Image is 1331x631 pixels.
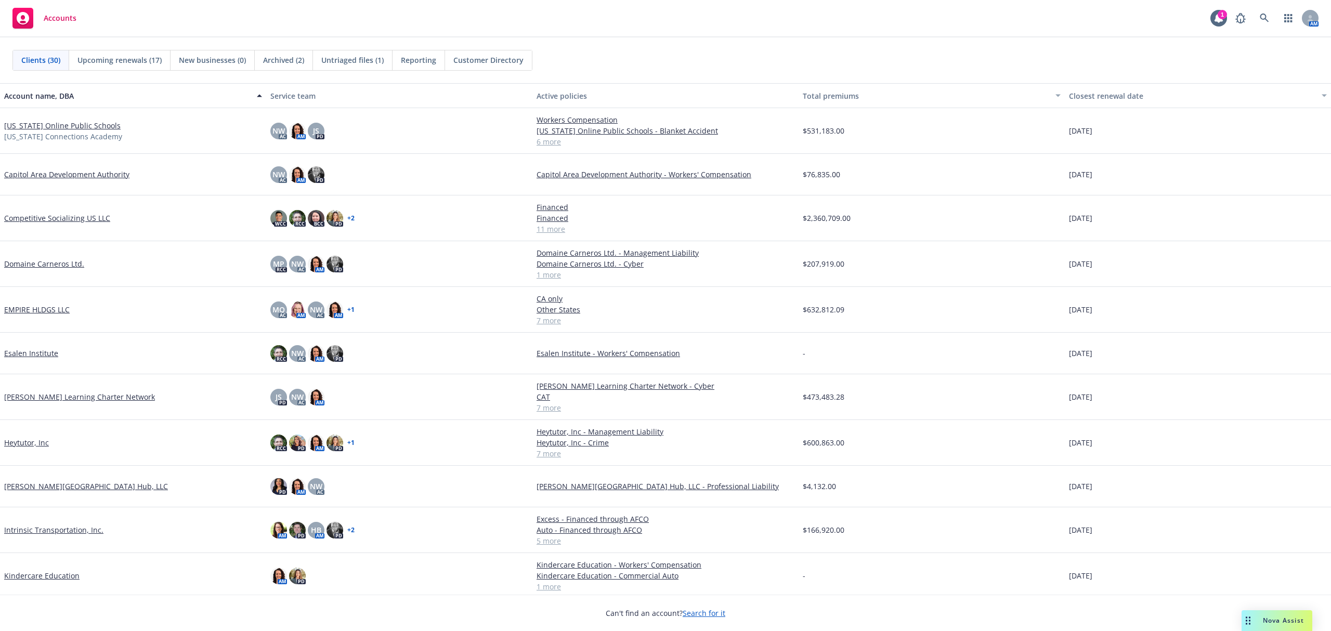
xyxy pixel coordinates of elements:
img: photo [308,256,324,272]
a: [US_STATE] Online Public Schools - Blanket Accident [537,125,794,136]
a: 1 more [537,269,794,280]
img: photo [289,522,306,538]
div: Drag to move [1242,610,1255,631]
a: Competitive Socializing US LLC [4,213,110,224]
span: [DATE] [1069,169,1092,180]
img: photo [270,568,287,584]
div: 1 [1218,10,1227,19]
a: 6 more [537,136,794,147]
a: Domaine Carneros Ltd. - Management Liability [537,247,794,258]
span: $600,863.00 [803,437,844,448]
span: [US_STATE] Connections Academy [4,131,122,142]
span: [DATE] [1069,437,1092,448]
a: Heytutor, Inc [4,437,49,448]
a: Capitol Area Development Authority [4,169,129,180]
span: [DATE] [1069,125,1092,136]
a: Workers Compensation [537,114,794,125]
span: [DATE] [1069,481,1092,492]
span: Untriaged files (1) [321,55,384,65]
span: [DATE] [1069,570,1092,581]
a: Search for it [683,608,725,618]
span: $76,835.00 [803,169,840,180]
a: [PERSON_NAME][GEOGRAPHIC_DATA] Hub, LLC - Professional Liability [537,481,794,492]
span: $531,183.00 [803,125,844,136]
span: HB [311,524,321,535]
span: [DATE] [1069,213,1092,224]
span: Clients (30) [21,55,60,65]
a: Report a Bug [1230,8,1251,29]
span: - [803,570,805,581]
img: photo [289,301,306,318]
img: photo [289,568,306,584]
a: Financed [537,202,794,213]
span: $2,360,709.00 [803,213,851,224]
a: Financed [537,213,794,224]
span: NW [272,125,285,136]
a: + 1 [347,440,355,446]
a: Heytutor, Inc - Management Liability [537,426,794,437]
img: photo [327,256,343,272]
span: NW [272,169,285,180]
span: [DATE] [1069,524,1092,535]
a: + 2 [347,527,355,533]
a: Kindercare Education - Workers' Compensation [537,559,794,570]
a: Switch app [1278,8,1299,29]
img: photo [308,435,324,451]
img: photo [308,389,324,405]
a: + 2 [347,215,355,221]
a: Kindercare Education - Commercial Auto [537,570,794,581]
span: Archived (2) [263,55,304,65]
span: [DATE] [1069,391,1092,402]
img: photo [289,210,306,227]
span: [DATE] [1069,258,1092,269]
a: Search [1254,8,1275,29]
span: NW [291,348,304,359]
span: [DATE] [1069,304,1092,315]
img: photo [270,345,287,362]
span: NW [291,391,304,402]
a: 7 more [537,315,794,326]
div: Account name, DBA [4,90,251,101]
a: Auto - Financed through AFCO [537,524,794,535]
a: Domaine Carneros Ltd. - Cyber [537,258,794,269]
a: Esalen Institute - Workers' Compensation [537,348,794,359]
img: photo [327,522,343,538]
span: Reporting [401,55,436,65]
a: Esalen Institute [4,348,58,359]
img: photo [327,301,343,318]
a: 5 more [537,535,794,546]
img: photo [289,123,306,139]
span: Accounts [44,14,76,22]
img: photo [308,345,324,362]
a: CA only [537,293,794,304]
img: photo [308,210,324,227]
span: JS [276,391,282,402]
span: JS [313,125,319,136]
img: photo [327,345,343,362]
img: photo [270,210,287,227]
img: photo [270,478,287,495]
button: Service team [266,83,532,108]
span: $207,919.00 [803,258,844,269]
a: Capitol Area Development Authority - Workers' Compensation [537,169,794,180]
span: $4,132.00 [803,481,836,492]
span: Can't find an account? [606,608,725,619]
span: MQ [272,304,285,315]
a: Kindercare Education [4,570,80,581]
img: photo [289,166,306,183]
img: photo [270,435,287,451]
a: 7 more [537,402,794,413]
span: [DATE] [1069,348,1092,359]
a: Other States [537,304,794,315]
a: Excess - Financed through AFCO [537,514,794,524]
button: Active policies [532,83,799,108]
span: - [803,348,805,359]
span: Upcoming renewals (17) [77,55,162,65]
span: Nova Assist [1263,616,1304,625]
